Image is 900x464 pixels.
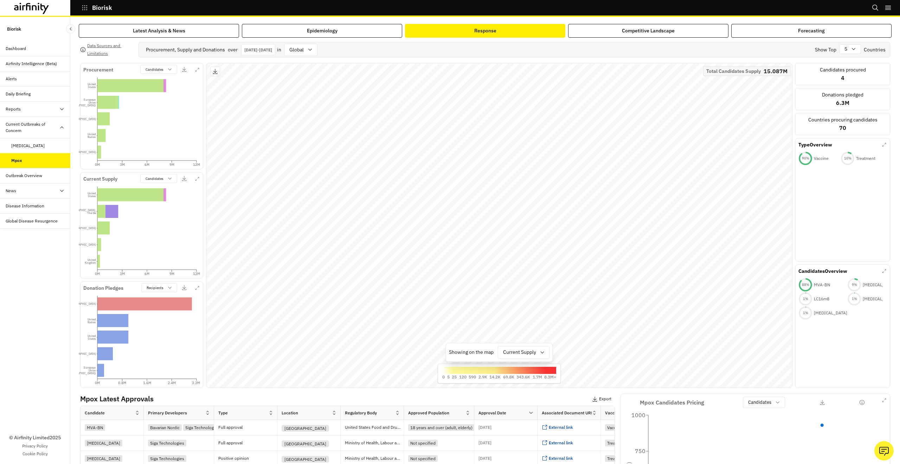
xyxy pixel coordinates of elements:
p: 4 [841,74,844,82]
div: [MEDICAL_DATA] [11,143,45,149]
tspan: [GEOGRAPHIC_DATA] [67,226,96,230]
tspan: [GEOGRAPHIC_DATA] [67,117,96,121]
tspan: 750 [635,447,645,454]
div: Approval Date [478,410,506,416]
div: Current Outbreaks of Concern [6,121,59,134]
p: Candidates [146,176,163,181]
span: External link [549,456,573,461]
p: Total Candidates Supply [706,69,761,74]
p: Full approval [218,439,277,446]
p: [MEDICAL_DATA] [863,296,896,302]
div: 1 % [798,296,812,301]
div: Airfinity Intelligence (Beta) [6,61,57,67]
p: Procurement, Supply and Donations [146,46,225,54]
p: 6.3M [836,99,849,107]
div: Mpox [11,157,22,164]
p: Recipients [147,285,163,290]
p: 590 [469,374,476,380]
tspan: States [88,337,96,340]
tspan: 6M [144,271,149,276]
tspan: ([GEOGRAPHIC_DATA]) [65,372,96,375]
tspan: 9M [169,271,174,276]
tspan: 1.6M [143,381,151,385]
p: Procurement [83,66,113,74]
div: Primary Developers [148,410,187,416]
p: 15.087M [764,69,787,74]
p: in [277,46,281,54]
p: Showing on the map [449,349,494,356]
div: Epidemiology [307,27,337,35]
p: United States Food and Drug Administration (FDA) [345,424,404,431]
a: External link [542,440,573,446]
p: 343.6K [516,374,530,380]
p: LC16m8 [814,296,829,302]
p: Type Overview [798,141,832,149]
tspan: 0.8M [118,381,126,385]
div: Bavarian Nordic [148,424,182,431]
div: MVA-BN [85,424,105,431]
p: Countries [864,46,886,54]
tspan: Nation [88,135,96,139]
div: Reports [6,106,21,112]
span: External link [549,425,573,430]
tspan: United [88,334,96,338]
div: [GEOGRAPHIC_DATA] [282,440,329,447]
tspan: Union [89,101,96,104]
p: Mpox Candidates Pricing [640,398,704,407]
div: Associated Document URL [542,410,592,416]
tspan: 12M [193,162,200,167]
p: Export [599,396,611,401]
p: Show Top [815,46,836,54]
p: Countries procuring candidates [808,116,877,124]
div: Not specified [408,440,438,446]
p: 14.2K [489,374,501,380]
p: 1.7M [533,374,542,380]
p: Donations pledged [822,91,863,99]
tspan: Nation [88,320,96,324]
p: Biorisk [7,23,21,36]
a: External link [542,456,573,462]
tspan: 0M [95,162,100,167]
tspan: United [88,318,96,321]
tspan: 6M [144,162,149,167]
tspan: 3M [120,271,125,276]
tspan: States [88,195,96,198]
p: [DATE] [478,425,491,429]
button: Interact with the calendar and add the check-in date for your trip. [241,44,275,55]
p: [DATE] - [DATE] [244,47,272,52]
tspan: United [88,192,96,195]
div: 1 % [798,311,812,315]
p: over [228,46,238,54]
div: Treatment [605,455,629,462]
p: [DATE] [478,456,491,460]
div: Alerts [6,76,17,82]
tspan: 12M [193,271,200,276]
div: Not specified [408,455,438,462]
div: Siga Technologies [148,440,186,446]
tspan: 0M [95,271,100,276]
p: [DATE] [478,441,491,445]
p: © Airfinity Limited 2025 [9,434,61,441]
tspan: [GEOGRAPHIC_DATA], [67,208,96,212]
p: 69.8K [503,374,514,380]
p: Data Sources and Limitations [87,42,133,57]
p: Current Supply [83,175,117,183]
tspan: United [88,82,96,86]
div: 18 years and over (adult, elderly) [408,424,475,431]
div: [GEOGRAPHIC_DATA] [282,456,329,463]
button: Close Sidebar [66,24,75,33]
div: Treatment [605,440,629,446]
div: 9 % [847,282,861,287]
tspan: 3M [120,162,125,167]
div: 10 % [841,156,855,161]
div: Regulatory Body [345,410,377,416]
p: 25 [452,374,457,380]
div: Forecasting [798,27,825,35]
div: Approved Population [408,410,449,416]
tspan: 0M [95,381,100,385]
tspan: ([GEOGRAPHIC_DATA]) [65,104,96,107]
div: Disease Information [6,203,44,209]
div: Competitive Landscape [622,27,675,35]
tspan: United [88,132,96,136]
tspan: European [84,366,96,370]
